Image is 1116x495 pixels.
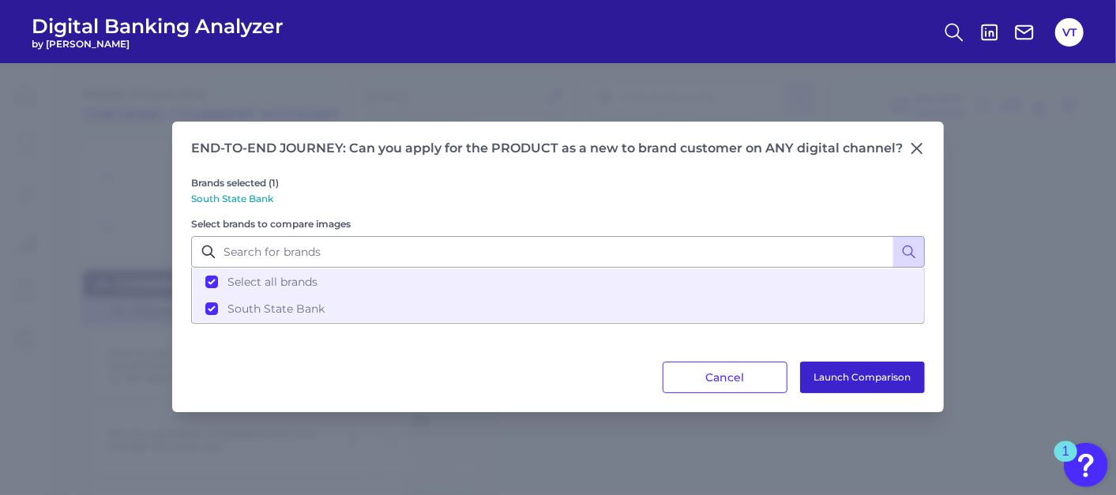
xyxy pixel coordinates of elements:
button: Launch Comparison [800,362,925,393]
button: Cancel [663,362,787,393]
button: South State Bank [193,295,923,322]
input: Search for brands [191,236,925,268]
span: Digital Banking Analyzer [32,14,284,38]
span: Select all brands [227,275,318,289]
label: Select brands to compare images [191,218,351,230]
div: END-TO-END JOURNEY: Can you apply for the PRODUCT as a new to brand customer on ANY digital channel? [191,141,903,156]
span: by [PERSON_NAME] [32,38,284,50]
button: VT [1055,18,1084,47]
button: Open Resource Center, 1 new notification [1064,443,1108,487]
span: South State Bank [227,302,325,316]
div: 1 [1062,452,1069,472]
p: South State Bank [191,193,746,204]
label: Brands selected (1) [191,177,279,189]
button: Select all brands [193,268,923,295]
